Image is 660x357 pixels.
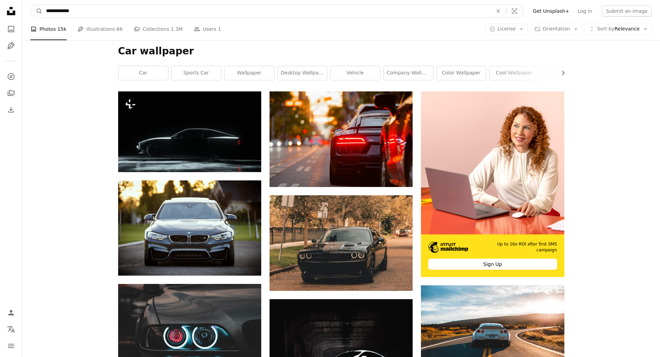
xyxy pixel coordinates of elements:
[557,66,564,80] button: scroll list to the right
[218,25,221,33] span: 1
[478,241,557,253] span: Up to 16x ROI after first SMS campaign
[270,240,413,246] a: black coupe on concrete road
[4,22,18,36] a: Photos
[602,6,652,17] button: Submit an image
[4,39,18,53] a: Illustrations
[421,91,564,277] a: Up to 16x ROI after first SMS campaignSign Up
[225,66,274,80] a: wallpaper
[530,24,582,35] button: Orientation
[278,66,327,80] a: desktop wallpaper
[428,259,557,270] div: Sign Up
[134,18,183,40] a: Collections 1.3M
[4,70,18,83] a: Explore
[529,6,573,17] a: Get Unsplash+
[4,103,18,117] a: Download History
[270,136,413,142] a: black Audi R8 parked beside road
[118,66,168,80] a: car
[118,328,261,334] a: silver car
[194,18,221,40] a: Users 1
[421,91,564,234] img: file-1722962837469-d5d3a3dee0c7image
[118,91,261,172] img: a car parked in the dark with its lights on
[384,66,433,80] a: company wallpaper
[171,66,221,80] a: sports car
[421,330,564,336] a: silver sports coupe on asphalt road
[270,349,413,356] a: a white car parked in a dark tunnel
[437,66,486,80] a: color wallpaper
[4,4,18,19] a: Home — Unsplash
[78,18,123,40] a: Illustrations 66
[118,45,564,57] h1: Car wallpaper
[485,24,528,35] button: License
[171,25,183,33] span: 1.3M
[31,5,43,18] button: Search Unsplash
[4,306,18,320] a: Log in / Sign up
[270,195,413,291] img: black coupe on concrete road
[506,5,523,18] button: Visual search
[118,225,261,231] a: black BMW car surrounded by grass field
[4,339,18,353] button: Menu
[116,25,123,33] span: 66
[543,26,570,32] span: Orientation
[597,26,640,33] span: Relevance
[331,66,380,80] a: vehicle
[4,322,18,336] button: Language
[428,242,468,253] img: file-1690386555781-336d1949dad1image
[30,4,523,18] form: Find visuals sitewide
[490,66,539,80] a: cool wallpaper
[597,26,614,32] span: Sort by
[543,66,592,80] a: art wallpaper
[4,86,18,100] a: Collections
[270,91,413,187] img: black Audi R8 parked beside road
[118,128,261,135] a: a car parked in the dark with its lights on
[573,6,596,17] a: Log in
[498,26,516,32] span: License
[585,24,652,35] button: Sort byRelevance
[491,5,506,18] button: Clear
[118,180,261,276] img: black BMW car surrounded by grass field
